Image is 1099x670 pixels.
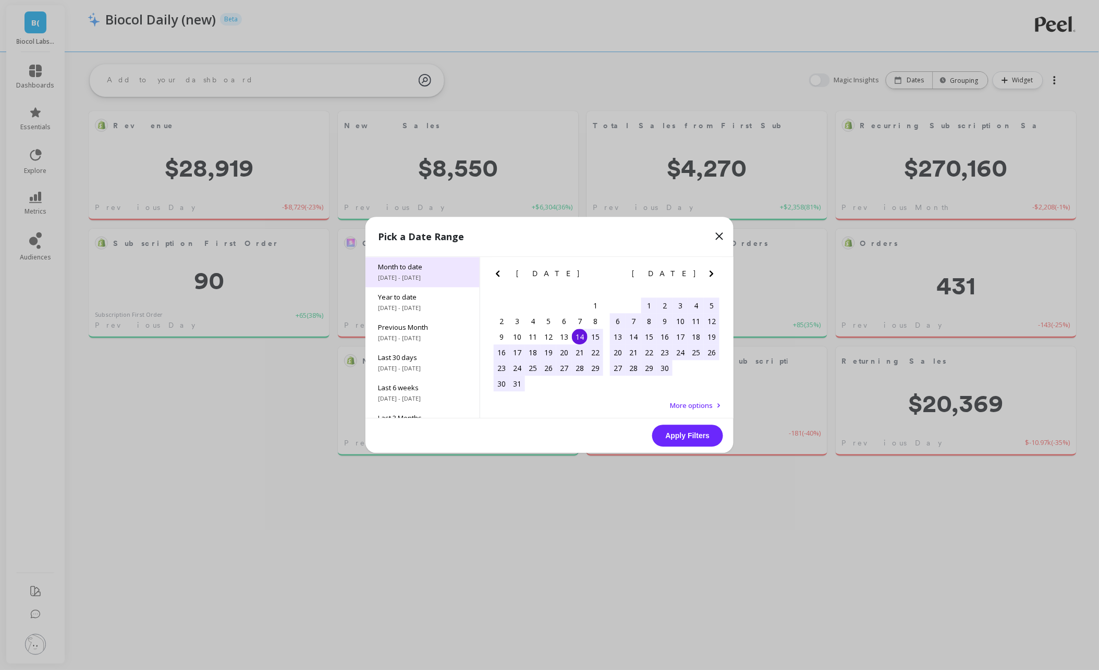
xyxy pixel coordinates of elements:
div: Choose Tuesday, March 11th, 2025 [525,329,541,345]
div: Choose Sunday, March 2nd, 2025 [494,314,509,329]
div: Choose Tuesday, April 29th, 2025 [641,361,657,376]
div: Choose Thursday, April 17th, 2025 [673,329,688,345]
div: Choose Thursday, March 6th, 2025 [556,314,572,329]
span: [DATE] [516,270,581,278]
div: Choose Monday, April 21st, 2025 [626,345,641,361]
div: Choose Monday, April 28th, 2025 [626,361,641,376]
div: Choose Thursday, March 27th, 2025 [556,361,572,376]
div: month 2025-03 [494,298,603,392]
div: Choose Wednesday, April 2nd, 2025 [657,298,673,314]
div: Choose Saturday, March 15th, 2025 [588,329,603,345]
div: Choose Friday, March 14th, 2025 [572,329,588,345]
div: Choose Sunday, April 20th, 2025 [610,345,626,361]
button: Next Month [705,268,722,284]
div: Choose Wednesday, April 9th, 2025 [657,314,673,329]
span: [DATE] - [DATE] [378,334,467,343]
div: Choose Thursday, April 10th, 2025 [673,314,688,329]
div: Choose Thursday, March 20th, 2025 [556,345,572,361]
div: Choose Sunday, March 23rd, 2025 [494,361,509,376]
div: Choose Monday, March 24th, 2025 [509,361,525,376]
div: Choose Monday, April 7th, 2025 [626,314,641,329]
div: Choose Sunday, April 27th, 2025 [610,361,626,376]
div: Choose Saturday, April 26th, 2025 [704,345,719,361]
div: Choose Wednesday, March 19th, 2025 [541,345,556,361]
button: Next Month [589,268,606,284]
p: Pick a Date Range [378,230,464,244]
div: Choose Monday, March 10th, 2025 [509,329,525,345]
div: Choose Thursday, April 3rd, 2025 [673,298,688,314]
div: Choose Saturday, March 8th, 2025 [588,314,603,329]
div: Choose Friday, April 11th, 2025 [688,314,704,329]
span: [DATE] - [DATE] [378,274,467,282]
div: Choose Wednesday, April 30th, 2025 [657,361,673,376]
div: Choose Tuesday, April 8th, 2025 [641,314,657,329]
span: Year to date [378,293,467,302]
div: Choose Friday, March 21st, 2025 [572,345,588,361]
div: Choose Tuesday, April 1st, 2025 [641,298,657,314]
div: Choose Tuesday, April 15th, 2025 [641,329,657,345]
div: month 2025-04 [610,298,719,376]
div: Choose Tuesday, March 25th, 2025 [525,361,541,376]
div: Choose Monday, March 31st, 2025 [509,376,525,392]
span: [DATE] - [DATE] [378,395,467,403]
div: Choose Sunday, April 6th, 2025 [610,314,626,329]
div: Choose Sunday, March 30th, 2025 [494,376,509,392]
div: Choose Monday, April 14th, 2025 [626,329,641,345]
div: Choose Wednesday, March 5th, 2025 [541,314,556,329]
div: Choose Tuesday, March 18th, 2025 [525,345,541,361]
div: Choose Saturday, April 19th, 2025 [704,329,719,345]
span: [DATE] - [DATE] [378,365,467,373]
button: Previous Month [492,268,508,284]
span: Last 3 Months [378,414,467,423]
button: Previous Month [608,268,625,284]
span: [DATE] [632,270,698,278]
div: Choose Wednesday, March 12th, 2025 [541,329,556,345]
div: Choose Friday, April 25th, 2025 [688,345,704,361]
span: Previous Month [378,323,467,332]
div: Choose Tuesday, March 4th, 2025 [525,314,541,329]
div: Choose Wednesday, April 23rd, 2025 [657,345,673,361]
div: Choose Monday, March 3rd, 2025 [509,314,525,329]
div: Choose Friday, March 28th, 2025 [572,361,588,376]
div: Choose Saturday, March 22nd, 2025 [588,345,603,361]
div: Choose Tuesday, April 22nd, 2025 [641,345,657,361]
span: Last 30 days [378,353,467,363]
div: Choose Sunday, March 16th, 2025 [494,345,509,361]
div: Choose Friday, April 4th, 2025 [688,298,704,314]
div: Choose Friday, March 7th, 2025 [572,314,588,329]
div: Choose Saturday, April 12th, 2025 [704,314,719,329]
span: Last 6 weeks [378,383,467,393]
div: Choose Thursday, March 13th, 2025 [556,329,572,345]
div: Choose Wednesday, March 26th, 2025 [541,361,556,376]
span: Month to date [378,263,467,272]
div: Choose Saturday, March 1st, 2025 [588,298,603,314]
div: Choose Sunday, April 13th, 2025 [610,329,626,345]
div: Choose Friday, April 18th, 2025 [688,329,704,345]
div: Choose Sunday, March 9th, 2025 [494,329,509,345]
div: Choose Saturday, April 5th, 2025 [704,298,719,314]
div: Choose Saturday, March 29th, 2025 [588,361,603,376]
div: Choose Monday, March 17th, 2025 [509,345,525,361]
div: Choose Thursday, April 24th, 2025 [673,345,688,361]
span: [DATE] - [DATE] [378,304,467,313]
div: Choose Wednesday, April 16th, 2025 [657,329,673,345]
span: More options [670,401,713,411]
button: Apply Filters [652,425,723,447]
